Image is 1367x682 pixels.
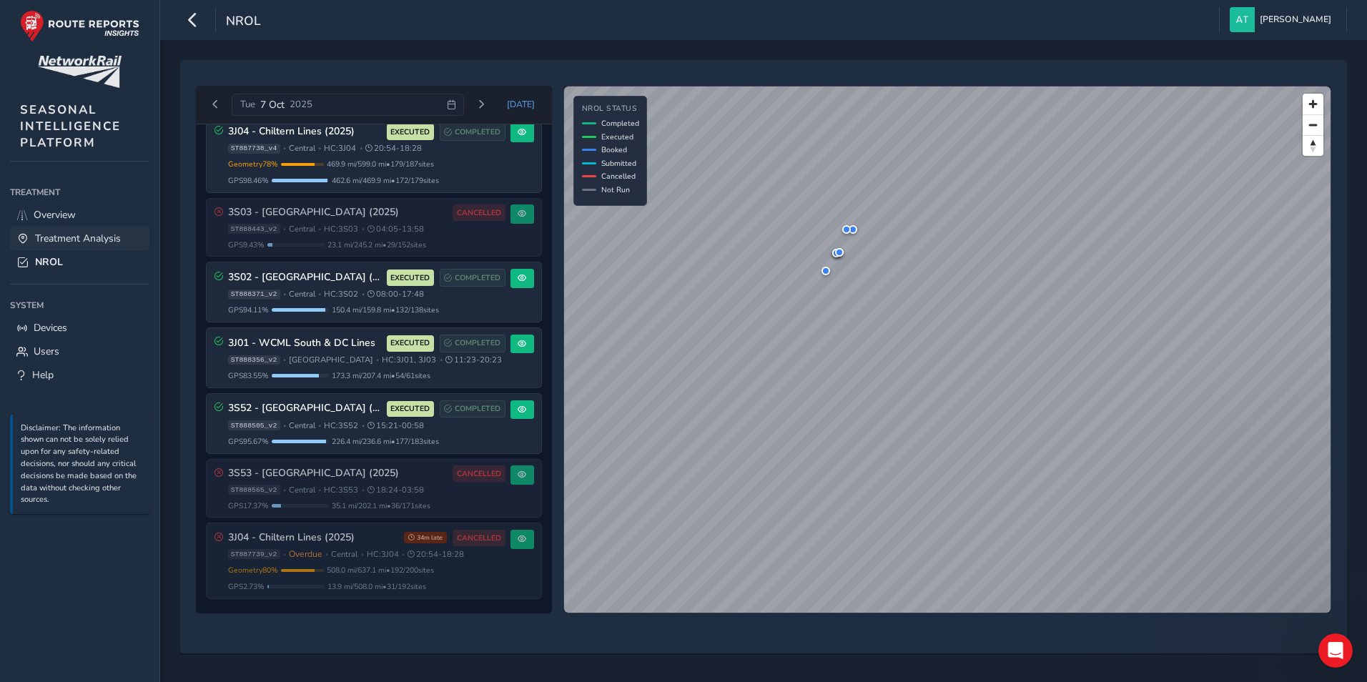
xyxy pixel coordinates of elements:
[402,550,405,558] span: •
[390,127,430,138] span: EXECUTED
[228,565,278,575] span: Geometry 80 %
[10,227,149,250] a: Treatment Analysis
[289,420,315,431] span: Central
[20,10,139,42] img: rr logo
[10,182,149,203] div: Treatment
[289,224,315,234] span: Central
[390,272,430,284] span: EXECUTED
[469,96,493,114] button: Next day
[324,224,358,234] span: HC: 3S03
[408,549,464,560] span: 20:54 - 18:28
[1230,7,1255,32] img: diamond-layout
[367,224,424,234] span: 04:05 - 13:58
[327,565,434,575] span: 508.0 mi / 637.1 mi • 192 / 200 sites
[283,422,286,430] span: •
[289,289,315,300] span: Central
[601,132,633,142] span: Executed
[564,87,1331,613] canvas: Map
[327,159,434,169] span: 469.9 mi / 599.0 mi • 179 / 187 sites
[20,102,121,151] span: SEASONAL INTELLIGENCE PLATFORM
[228,355,280,365] span: ST888356_v2
[367,289,424,300] span: 08:00 - 17:48
[440,356,443,364] span: •
[34,345,59,358] span: Users
[228,581,265,592] span: GPS 2.73 %
[332,370,430,381] span: 173.3 mi / 207.4 mi • 54 / 61 sites
[283,144,286,152] span: •
[228,175,269,186] span: GPS 98.46 %
[228,290,280,300] span: ST888371_v2
[367,549,399,560] span: HC: 3J04
[498,94,545,115] button: Today
[601,171,636,182] span: Cancelled
[455,272,500,284] span: COMPLETED
[34,321,67,335] span: Devices
[228,207,448,219] h3: 3S03 - [GEOGRAPHIC_DATA] (2025)
[283,550,286,558] span: •
[283,356,286,364] span: •
[376,356,379,364] span: •
[32,368,54,382] span: Help
[226,12,261,32] span: NROL
[290,98,312,111] span: 2025
[240,98,255,111] span: Tue
[390,403,430,415] span: EXECUTED
[455,403,500,415] span: COMPLETED
[228,159,278,169] span: Geometry 78 %
[362,290,365,298] span: •
[228,144,280,154] span: ST887738_v4
[1303,114,1323,135] button: Zoom out
[331,549,357,560] span: Central
[38,56,122,88] img: customer logo
[325,550,328,558] span: •
[365,143,422,154] span: 20:54 - 18:28
[455,127,500,138] span: COMPLETED
[1318,633,1353,668] iframe: Intercom live chat
[327,239,426,250] span: 23.1 mi / 245.2 mi • 29 / 152 sites
[324,485,358,495] span: HC: 3S53
[35,255,63,269] span: NROL
[260,98,285,112] span: 7 Oct
[1303,135,1323,156] button: Reset bearing to north
[289,548,322,560] span: Overdue
[404,532,447,543] span: 34m late
[228,305,269,315] span: GPS 94.11 %
[362,486,365,494] span: •
[228,272,382,284] h3: 3S02 - [GEOGRAPHIC_DATA] (2025)
[445,355,502,365] span: 11:23 - 20:23
[228,420,280,430] span: ST888505_v2
[10,203,149,227] a: Overview
[332,175,439,186] span: 462.6 mi / 469.9 mi • 172 / 179 sites
[10,340,149,363] a: Users
[318,290,321,298] span: •
[601,118,639,129] span: Completed
[1230,7,1336,32] button: [PERSON_NAME]
[361,550,364,558] span: •
[21,422,142,507] p: Disclaimer: The information shown can not be solely relied upon for any safety-related decisions,...
[228,224,280,234] span: ST888443_v2
[601,158,636,169] span: Submitted
[228,436,269,447] span: GPS 95.67 %
[367,485,424,495] span: 18:24 - 03:58
[10,250,149,274] a: NROL
[228,337,382,350] h3: 3J01 - WCML South & DC Lines
[1303,94,1323,114] button: Zoom in
[283,486,286,494] span: •
[289,485,315,495] span: Central
[367,420,424,431] span: 15:21 - 00:58
[360,144,362,152] span: •
[324,289,358,300] span: HC: 3S02
[507,99,535,110] span: [DATE]
[10,295,149,316] div: System
[318,144,321,152] span: •
[228,402,382,415] h3: 3S52 - [GEOGRAPHIC_DATA] (2025)
[228,239,265,250] span: GPS 9.43 %
[382,355,436,365] span: HC: 3J01, 3J03
[332,436,439,447] span: 226.4 mi / 236.6 mi • 177 / 183 sites
[455,337,500,349] span: COMPLETED
[228,549,280,559] span: ST887739_v2
[332,500,430,511] span: 35.1 mi / 202.1 mi • 36 / 171 sites
[204,96,227,114] button: Previous day
[601,184,630,195] span: Not Run
[362,422,365,430] span: •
